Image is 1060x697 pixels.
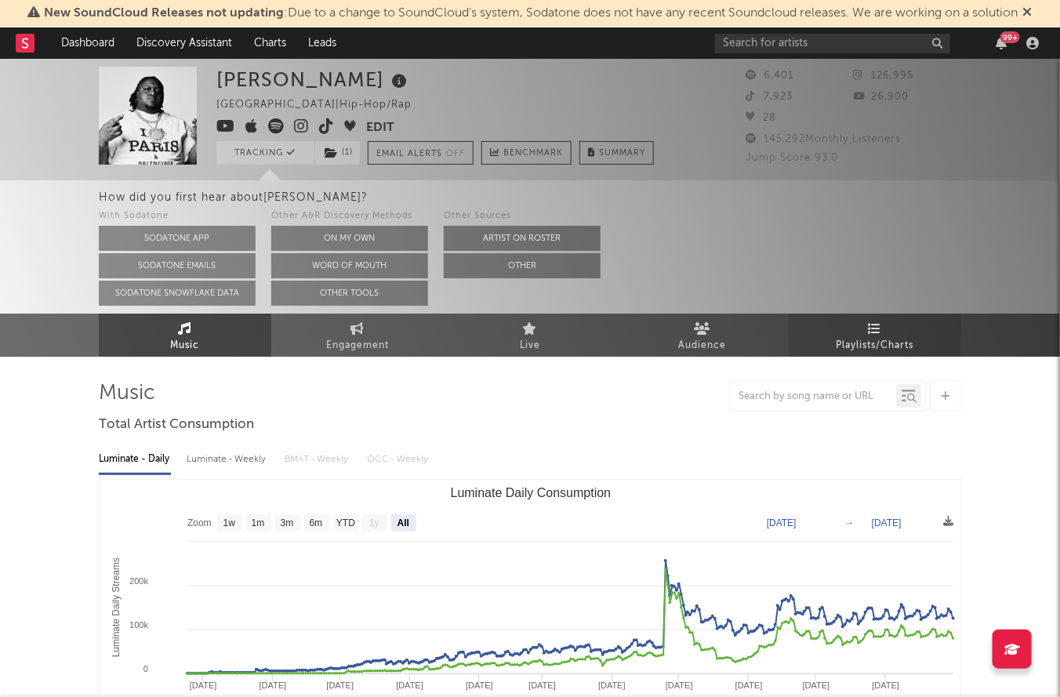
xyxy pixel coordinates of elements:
[281,518,294,529] text: 3m
[996,37,1007,49] button: 99+
[1023,7,1033,20] span: Dismiss
[327,681,354,690] text: [DATE]
[99,226,256,251] button: Sodatone App
[451,486,612,499] text: Luminate Daily Consumption
[1000,31,1020,43] div: 99 +
[187,446,269,473] div: Luminate - Weekly
[444,226,601,251] button: Artist on Roster
[326,336,389,355] span: Engagement
[746,71,793,81] span: 6,401
[171,336,200,355] span: Music
[854,71,914,81] span: 126,995
[715,34,950,53] input: Search for artists
[599,149,645,158] span: Summary
[99,281,256,306] button: Sodatone Snowflake Data
[252,518,265,529] text: 1m
[598,681,626,690] text: [DATE]
[271,281,428,306] button: Other Tools
[129,620,148,630] text: 100k
[99,446,171,473] div: Luminate - Daily
[666,681,693,690] text: [DATE]
[746,134,901,144] span: 145,292 Monthly Listeners
[369,518,379,529] text: 1y
[854,92,909,102] span: 26,900
[99,314,271,357] a: Music
[366,118,394,138] button: Edit
[223,518,236,529] text: 1w
[789,314,961,357] a: Playlists/Charts
[190,681,217,690] text: [DATE]
[444,253,601,278] button: Other
[45,7,285,20] span: New SoundCloud Releases not updating
[528,681,556,690] text: [DATE]
[837,336,914,355] span: Playlists/Charts
[746,92,793,102] span: 7,923
[616,314,789,357] a: Audience
[731,390,896,403] input: Search by song name or URL
[336,518,355,529] text: YTD
[520,336,540,355] span: Live
[397,518,409,529] text: All
[129,576,148,586] text: 200k
[143,664,148,673] text: 0
[271,207,428,226] div: Other A&R Discovery Methods
[271,226,428,251] button: On My Own
[45,7,1018,20] span: : Due to a change to SoundCloud's system, Sodatone does not have any recent Soundcloud releases. ...
[99,207,256,226] div: With Sodatone
[99,188,1060,207] div: How did you first hear about [PERSON_NAME] ?
[243,27,297,59] a: Charts
[735,681,763,690] text: [DATE]
[314,141,361,165] span: ( 1 )
[271,253,428,278] button: Word Of Mouth
[579,141,654,165] button: Summary
[396,681,423,690] text: [DATE]
[803,681,830,690] text: [DATE]
[216,141,314,165] button: Tracking
[679,336,727,355] span: Audience
[216,96,430,114] div: [GEOGRAPHIC_DATA] | Hip-Hop/Rap
[466,681,493,690] text: [DATE]
[446,150,465,158] em: Off
[50,27,125,59] a: Dashboard
[444,207,601,226] div: Other Sources
[746,153,838,163] span: Jump Score: 93.0
[872,517,902,528] text: [DATE]
[444,314,616,357] a: Live
[873,681,900,690] text: [DATE]
[271,314,444,357] a: Engagement
[845,517,855,528] text: →
[99,416,254,434] span: Total Artist Consumption
[111,557,122,657] text: Luminate Daily Streams
[310,518,323,529] text: 6m
[297,27,347,59] a: Leads
[99,253,256,278] button: Sodatone Emails
[125,27,243,59] a: Discovery Assistant
[260,681,287,690] text: [DATE]
[746,113,776,123] span: 28
[368,141,474,165] button: Email AlertsOff
[481,141,572,165] a: Benchmark
[315,141,360,165] button: (1)
[216,67,411,93] div: [PERSON_NAME]
[767,517,797,528] text: [DATE]
[187,518,212,529] text: Zoom
[503,144,563,163] span: Benchmark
